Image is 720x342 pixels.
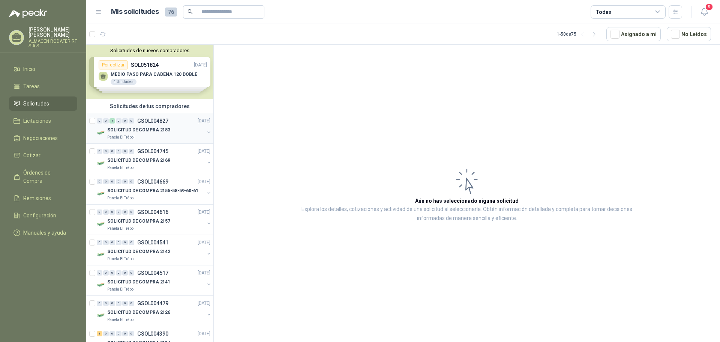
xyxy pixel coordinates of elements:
p: [DATE] [198,270,210,277]
span: Negociaciones [23,134,58,142]
a: 0 0 0 0 0 0 GSOL004616[DATE] Company LogoSOLICITUD DE COMPRA 2157Panela El Trébol [97,208,212,232]
a: Configuración [9,208,77,223]
div: 0 [122,270,128,276]
a: 0 0 0 0 0 0 GSOL004541[DATE] Company LogoSOLICITUD DE COMPRA 2142Panela El Trébol [97,238,212,262]
span: Remisiones [23,194,51,202]
p: Panela El Trébol [107,134,135,140]
p: Panela El Trébol [107,286,135,292]
div: 0 [97,301,102,306]
span: Tareas [23,82,40,90]
div: 0 [129,301,134,306]
a: Solicitudes [9,96,77,111]
span: search [187,9,193,14]
p: [DATE] [198,300,210,307]
button: No Leídos [667,27,711,41]
p: GSOL004390 [137,331,168,336]
p: [DATE] [198,148,210,155]
div: 0 [97,179,102,184]
a: 0 0 0 0 0 0 GSOL004479[DATE] Company LogoSOLICITUD DE COMPRA 2126Panela El Trébol [97,299,212,323]
div: 0 [97,118,102,124]
div: 0 [116,209,121,215]
a: Órdenes de Compra [9,166,77,188]
div: 0 [103,240,109,245]
div: 0 [122,149,128,154]
div: 0 [116,301,121,306]
div: 0 [122,179,128,184]
a: Remisiones [9,191,77,205]
p: SOLICITUD DE COMPRA 2157 [107,218,170,225]
img: Company Logo [97,250,106,259]
p: Panela El Trébol [107,256,135,262]
img: Company Logo [97,159,106,168]
div: 0 [103,179,109,184]
div: 0 [122,209,128,215]
div: 0 [116,270,121,276]
a: Licitaciones [9,114,77,128]
span: Inicio [23,65,35,73]
button: Solicitudes de nuevos compradores [89,48,210,53]
p: Panela El Trébol [107,317,135,323]
p: Explora los detalles, cotizaciones y actividad de una solicitud al seleccionarla. Obtén informaci... [289,205,645,223]
div: 0 [122,331,128,336]
p: SOLICITUD DE COMPRA 2155-58-59-60-61 [107,187,198,194]
p: [DATE] [198,209,210,216]
span: Solicitudes [23,99,49,108]
div: 0 [97,149,102,154]
a: Cotizar [9,148,77,163]
div: 0 [116,118,121,124]
div: 0 [97,270,102,276]
a: 0 0 0 0 0 0 GSOL004517[DATE] Company LogoSOLICITUD DE COMPRA 2141Panela El Trébol [97,268,212,292]
div: 0 [103,331,109,336]
img: Company Logo [97,128,106,137]
div: 0 [116,179,121,184]
div: Solicitudes de tus compradores [86,99,213,113]
div: 0 [109,270,115,276]
img: Company Logo [97,280,106,289]
div: 0 [116,331,121,336]
a: Inicio [9,62,77,76]
div: 0 [122,301,128,306]
span: Licitaciones [23,117,51,125]
img: Company Logo [97,311,106,320]
div: 0 [109,331,115,336]
div: 0 [103,209,109,215]
p: SOLICITUD DE COMPRA 2126 [107,309,170,316]
div: 0 [109,209,115,215]
img: Company Logo [97,189,106,198]
p: [DATE] [198,239,210,246]
span: Cotizar [23,151,40,160]
div: 0 [129,179,134,184]
div: 1 - 50 de 75 [557,28,600,40]
h1: Mis solicitudes [111,6,159,17]
a: Tareas [9,79,77,93]
p: GSOL004745 [137,149,168,154]
div: 0 [129,240,134,245]
a: 0 0 0 0 0 0 GSOL004745[DATE] Company LogoSOLICITUD DE COMPRA 2169Panela El Trébol [97,147,212,171]
div: 0 [97,240,102,245]
img: Logo peakr [9,9,47,18]
div: 0 [109,149,115,154]
span: Configuración [23,211,56,220]
p: Panela El Trébol [107,195,135,201]
a: 0 0 0 0 0 0 GSOL004669[DATE] Company LogoSOLICITUD DE COMPRA 2155-58-59-60-61Panela El Trébol [97,177,212,201]
div: 0 [109,179,115,184]
p: Panela El Trébol [107,165,135,171]
p: [DATE] [198,178,210,185]
div: 0 [103,118,109,124]
button: 5 [697,5,711,19]
div: 0 [129,149,134,154]
span: 5 [705,3,713,11]
div: 0 [103,149,109,154]
p: SOLICITUD DE COMPRA 2141 [107,279,170,286]
div: Solicitudes de nuevos compradoresPor cotizarSOL051824[DATE] MEDIO PASO PARA CADENA 120 DOBLE4 Uni... [86,45,213,99]
div: 0 [103,270,109,276]
div: 0 [129,270,134,276]
div: 0 [109,301,115,306]
h3: Aún no has seleccionado niguna solicitud [415,197,519,205]
p: GSOL004479 [137,301,168,306]
div: 0 [129,118,134,124]
p: GSOL004517 [137,270,168,276]
div: 4 [109,118,115,124]
p: SOLICITUD DE COMPRA 2183 [107,127,170,134]
p: [DATE] [198,118,210,125]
